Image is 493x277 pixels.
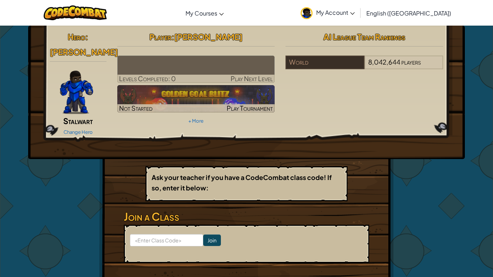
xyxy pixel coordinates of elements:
[119,104,153,112] span: Not Started
[85,32,88,42] span: :
[124,208,369,225] h3: Join a Class
[64,129,93,135] a: Change Hero
[152,173,332,192] b: Ask your teacher if you have a CodeCombat class code! If so, enter it below:
[368,58,400,66] span: 8,042,644
[363,3,455,23] a: English ([GEOGRAPHIC_DATA])
[117,85,275,113] a: Not StartedPlay Tournament
[174,32,243,42] span: [PERSON_NAME]
[117,85,275,113] img: Golden Goal
[44,5,107,20] img: CodeCombat logo
[316,9,355,16] span: My Account
[401,58,421,66] span: players
[60,71,93,114] img: Gordon-selection-pose.png
[323,32,405,42] span: AI League Team Rankings
[231,74,273,83] span: Play Next Level
[186,9,217,17] span: My Courses
[285,62,443,71] a: World8,042,644players
[171,32,174,42] span: :
[63,116,93,126] span: Stalwart
[297,1,358,24] a: My Account
[301,7,313,19] img: avatar
[149,32,171,42] span: Player
[130,234,203,246] input: <Enter Class Code>
[50,47,118,57] span: [PERSON_NAME]
[119,74,176,83] span: Levels Completed: 0
[182,3,227,23] a: My Courses
[188,118,204,124] a: + More
[117,56,275,83] a: Play Next Level
[366,9,451,17] span: English ([GEOGRAPHIC_DATA])
[68,32,85,42] span: Hero
[285,56,364,69] div: World
[203,234,221,246] input: Join
[227,104,273,112] span: Play Tournament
